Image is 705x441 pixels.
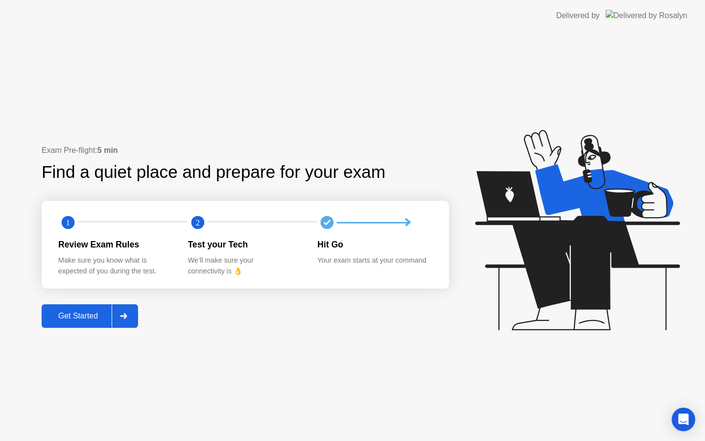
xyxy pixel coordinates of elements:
[42,145,449,156] div: Exam Pre-flight:
[672,408,695,431] div: Open Intercom Messenger
[42,159,387,185] div: Find a quiet place and prepare for your exam
[196,218,200,227] text: 2
[556,10,600,22] div: Delivered by
[97,146,118,154] b: 5 min
[188,255,302,276] div: We’ll make sure your connectivity is 👌
[606,10,687,21] img: Delivered by Rosalyn
[317,255,431,266] div: Your exam starts at your command
[42,304,138,328] button: Get Started
[58,255,172,276] div: Make sure you know what is expected of you during the test.
[58,238,172,251] div: Review Exam Rules
[45,312,112,320] div: Get Started
[317,238,431,251] div: Hit Go
[188,238,302,251] div: Test your Tech
[66,218,70,227] text: 1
